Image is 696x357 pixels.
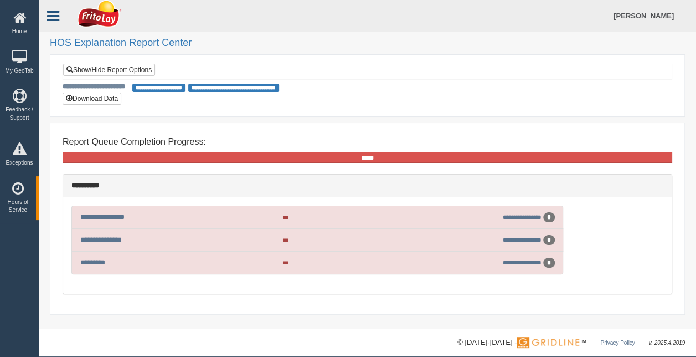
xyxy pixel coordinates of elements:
[63,93,121,105] button: Download Data
[600,340,635,346] a: Privacy Policy
[649,340,685,346] span: v. 2025.4.2019
[63,137,672,147] h4: Report Queue Completion Progress:
[63,64,155,76] a: Show/Hide Report Options
[457,337,685,349] div: © [DATE]-[DATE] - ™
[517,337,579,348] img: Gridline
